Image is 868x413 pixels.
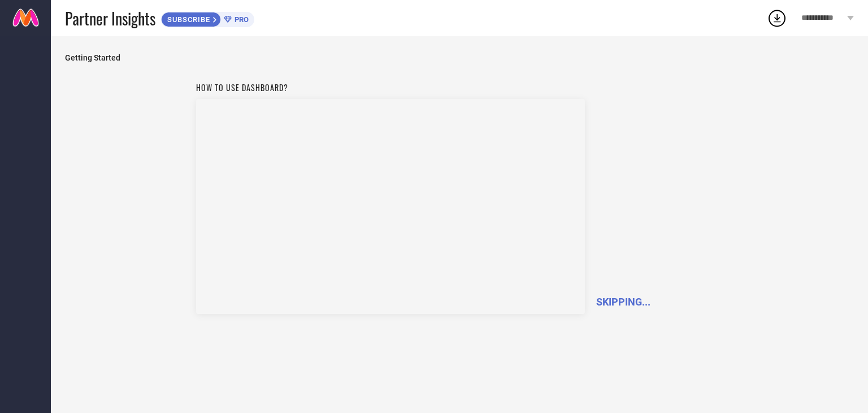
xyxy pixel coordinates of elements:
[196,81,585,93] h1: How to use dashboard?
[596,296,650,308] span: SKIPPING...
[767,8,787,28] div: Open download list
[161,9,254,27] a: SUBSCRIBEPRO
[196,99,585,314] iframe: Workspace Section
[65,53,854,62] span: Getting Started
[65,7,155,30] span: Partner Insights
[162,15,213,24] span: SUBSCRIBE
[232,15,249,24] span: PRO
